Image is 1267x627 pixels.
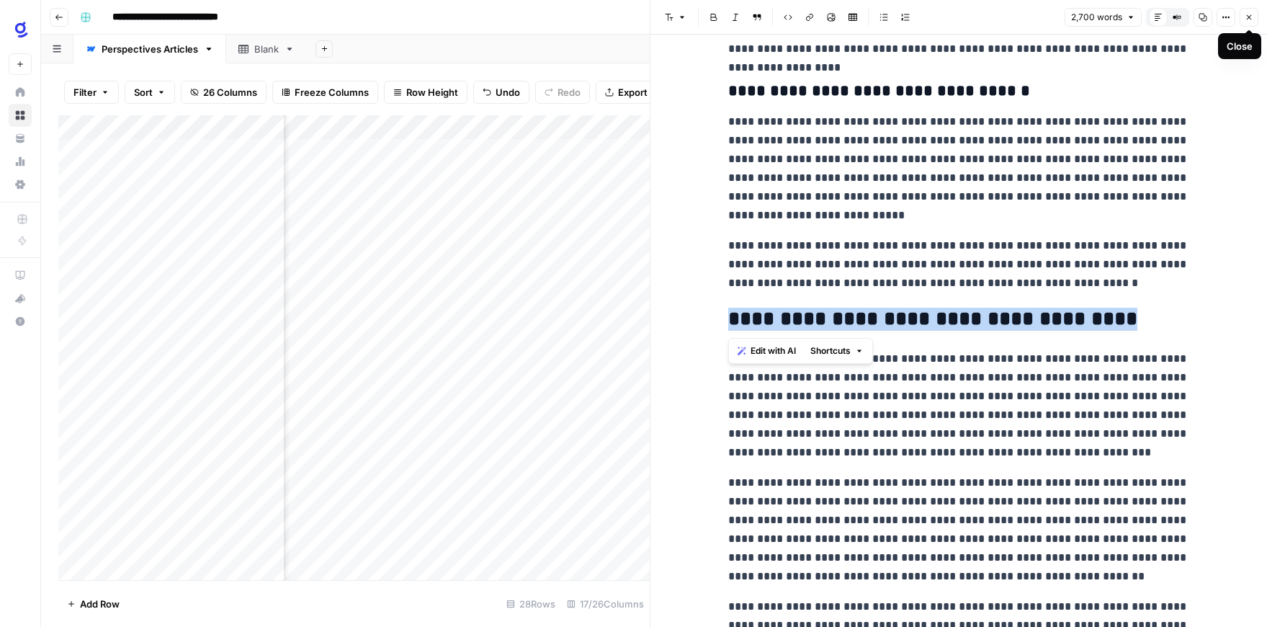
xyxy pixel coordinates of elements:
button: What's new? [9,287,32,310]
button: 26 Columns [181,81,267,104]
button: Undo [473,81,529,104]
button: Workspace: Glean SEO Ops [9,12,32,48]
div: Blank [254,42,279,56]
span: 26 Columns [203,85,257,99]
button: 2,700 words [1065,8,1142,27]
span: Shortcuts [810,344,851,357]
span: Redo [558,85,581,99]
span: Row Height [406,85,458,99]
div: 17/26 Columns [561,592,650,615]
span: 2,700 words [1071,11,1122,24]
button: Shortcuts [805,342,869,360]
button: Add Row [58,592,128,615]
span: Sort [134,85,153,99]
span: Undo [496,85,520,99]
a: Browse [9,104,32,127]
button: Freeze Columns [272,81,378,104]
span: Export CSV [618,85,669,99]
button: Sort [125,81,175,104]
div: Perspectives Articles [102,42,198,56]
div: What's new? [9,288,31,309]
a: AirOps Academy [9,264,32,287]
span: Freeze Columns [295,85,369,99]
span: Add Row [80,597,120,611]
button: Row Height [384,81,467,104]
span: Edit with AI [751,344,796,357]
a: Perspectives Articles [73,35,226,63]
button: Filter [64,81,119,104]
div: Close [1227,39,1253,53]
a: Blank [226,35,307,63]
button: Redo [535,81,590,104]
span: Filter [73,85,97,99]
img: Glean SEO Ops Logo [9,17,35,43]
div: 28 Rows [501,592,561,615]
a: Your Data [9,127,32,150]
button: Edit with AI [732,342,802,360]
button: Export CSV [596,81,679,104]
a: Home [9,81,32,104]
a: Usage [9,150,32,173]
button: Help + Support [9,310,32,333]
a: Settings [9,173,32,196]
